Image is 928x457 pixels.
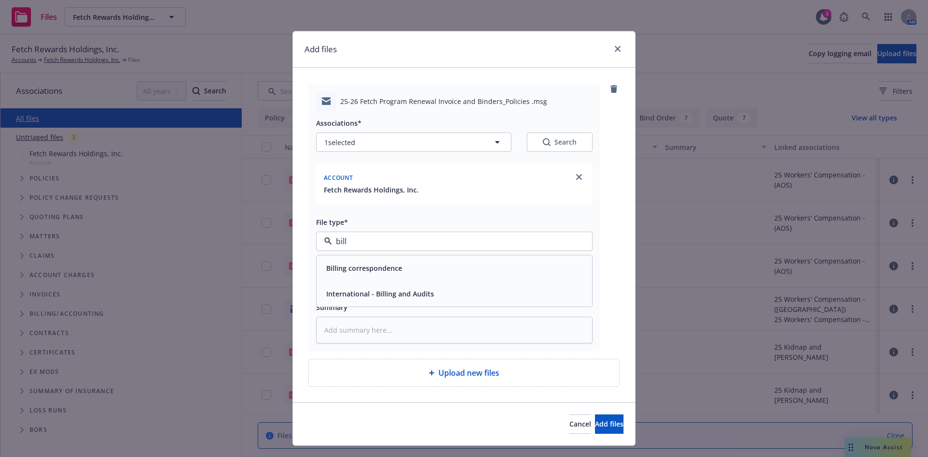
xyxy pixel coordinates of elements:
div: Search [543,137,577,147]
span: Account [324,174,353,182]
button: Billing correspondence [326,263,402,273]
span: Upload new files [438,367,499,379]
button: Add files [595,414,623,434]
span: Cancel [569,419,591,428]
span: Summary [316,303,348,312]
a: close [573,171,585,183]
a: remove [608,83,620,95]
svg: Search [543,138,551,146]
div: Upload new files [308,359,620,387]
button: SearchSearch [527,133,593,152]
span: 25-26 Fetch Program Renewal Invoice and Binders_Policies .msg [340,96,547,106]
h1: Add files [304,43,337,56]
span: File type* [316,218,348,227]
span: Associations* [316,118,362,128]
button: International - Billing and Audits [326,289,434,299]
span: Add files [595,419,623,428]
button: 1selected [316,133,511,152]
button: Cancel [569,414,591,434]
input: Filter by keyword [332,236,573,247]
button: Fetch Rewards Holdings, Inc. [324,185,419,195]
span: 1 selected [324,137,355,147]
a: close [612,43,623,55]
